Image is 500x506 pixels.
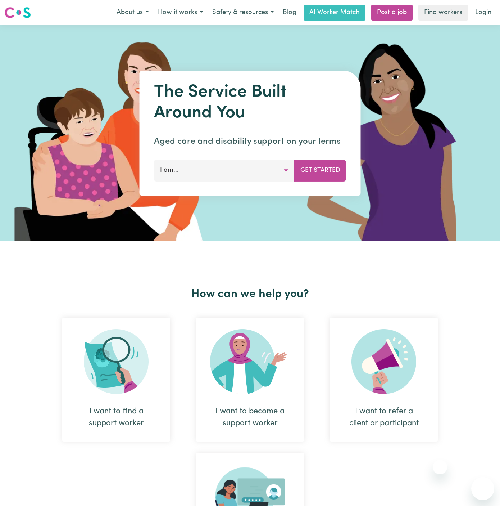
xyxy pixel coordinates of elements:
button: Get Started [294,160,346,181]
div: I want to refer a client or participant [330,318,438,442]
a: Post a job [371,5,413,21]
div: I want to become a support worker [213,406,287,429]
iframe: Close message [433,460,447,474]
a: Find workers [418,5,468,21]
a: AI Worker Match [304,5,365,21]
p: Aged care and disability support on your terms [154,135,346,148]
div: I want to find a support worker [62,318,170,442]
h1: The Service Built Around You [154,82,346,124]
img: Careseekers logo [4,6,31,19]
a: Blog [278,5,301,21]
button: Safety & resources [208,5,278,20]
button: About us [112,5,153,20]
div: I want to refer a client or participant [347,406,421,429]
button: How it works [153,5,208,20]
a: Login [471,5,496,21]
img: Become Worker [210,329,290,394]
img: Refer [351,329,416,394]
iframe: Button to launch messaging window [471,477,494,500]
h2: How can we help you? [49,287,451,301]
div: I want to find a support worker [79,406,153,429]
div: I want to become a support worker [196,318,304,442]
img: Search [84,329,149,394]
button: I am... [154,160,295,181]
a: Careseekers logo [4,4,31,21]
